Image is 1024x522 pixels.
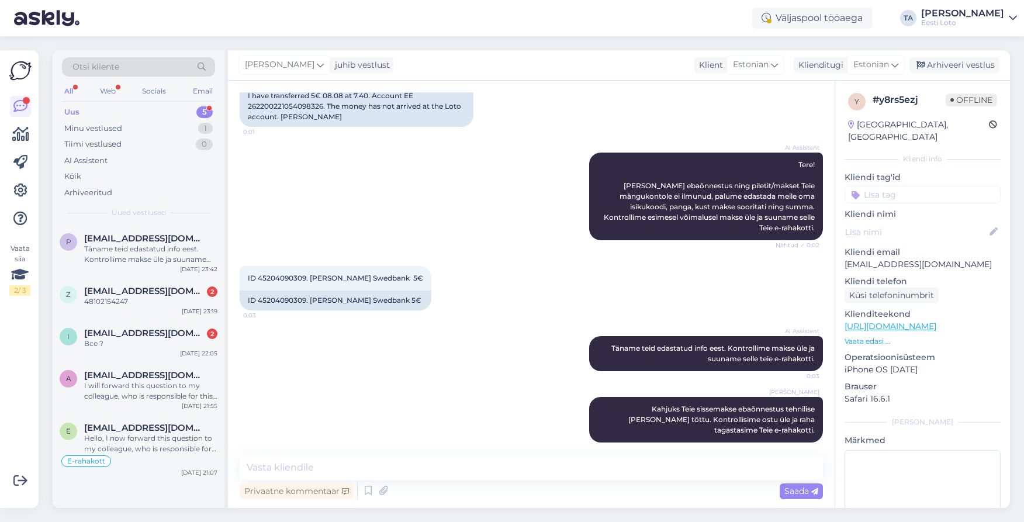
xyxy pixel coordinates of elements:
div: I have transferred 5€ 08.08 at 7.40. Account EE 262200221054098326. The money has not arrived at ... [240,86,473,127]
span: AI Assistent [776,143,819,152]
div: Eesti Loto [921,18,1004,27]
div: Vaata siia [9,243,30,296]
div: Küsi telefoninumbrit [845,288,939,303]
span: p [66,237,71,246]
p: Märkmed [845,434,1001,447]
span: Tere! [PERSON_NAME] ebaõnnestus ning piletit/makset Teie mängukontole ei ilmunud, palume edastada... [604,160,817,232]
div: Kliendi info [845,154,1001,164]
div: [DATE] 22:05 [180,349,217,358]
div: 2 / 3 [9,285,30,296]
span: Estonian [733,58,769,71]
div: [PERSON_NAME] [921,9,1004,18]
span: 0:01 [243,127,287,136]
p: Vaata edasi ... [845,336,1001,347]
span: i [67,332,70,341]
a: [PERSON_NAME]Eesti Loto [921,9,1017,27]
div: AI Assistent [64,155,108,167]
a: [URL][DOMAIN_NAME] [845,321,936,331]
span: z [66,290,71,299]
div: [DATE] 23:42 [180,265,217,274]
span: [PERSON_NAME] [769,388,819,396]
span: ID 45204090309. [PERSON_NAME] Swedbank 5€ [248,274,423,282]
div: [GEOGRAPHIC_DATA], [GEOGRAPHIC_DATA] [848,119,989,143]
span: Otsi kliente [72,61,119,73]
span: e [66,427,71,435]
span: Kahjuks Teie sissemakse ebaõnnestus tehnilise [PERSON_NAME] tõttu. Kontrollisime ostu üle ja raha... [628,405,817,434]
div: 5 [196,106,213,118]
span: 0:03 [776,372,819,381]
div: Email [191,84,215,99]
div: Kõik [64,171,81,182]
p: Kliendi tag'id [845,171,1001,184]
span: Täname teid edastatud info eest. Kontrollime makse üle ja suuname selle teie e-rahakotti. [611,344,817,363]
span: 0:03 [243,311,287,320]
div: Arhiveeri vestlus [909,57,999,73]
div: 2 [207,286,217,297]
div: Arhiveeritud [64,187,112,199]
div: Klient [694,59,723,71]
span: Nähtud ✓ 0:02 [776,241,819,250]
div: Klienditugi [794,59,843,71]
span: AI Assistent [776,327,819,336]
span: 11:12 [776,443,819,452]
div: I will forward this question to my colleague, who is responsible for this. The reply will be here... [84,381,217,402]
div: Väljaspool tööaega [752,8,872,29]
div: All [62,84,75,99]
input: Lisa nimi [845,226,987,238]
div: [DATE] 21:07 [181,468,217,477]
span: zufivee@gmail.com [84,286,206,296]
span: E-rahakott [67,458,105,465]
div: ID 45204090309. [PERSON_NAME] Swedbank 5€ [240,291,431,310]
div: Privaatne kommentaar [240,483,354,499]
span: Estonian [853,58,889,71]
input: Lisa tag [845,186,1001,203]
span: igorlenkov001@gmail.com [84,328,206,338]
div: juhib vestlust [330,59,390,71]
span: a [66,374,71,383]
p: Klienditeekond [845,308,1001,320]
div: 1 [198,123,213,134]
div: Minu vestlused [64,123,122,134]
div: Täname teid edastatud info eest. Kontrollime makse üle ja suuname selle teie e-rahakotti. [84,244,217,265]
div: 48102154247 [84,296,217,307]
span: Saada [784,486,818,496]
div: 2 [207,329,217,339]
div: Все ? [84,338,217,349]
span: Uued vestlused [112,208,166,218]
p: [EMAIL_ADDRESS][DOMAIN_NAME] [845,258,1001,271]
span: y [855,97,859,106]
div: # y8rs5ezj [873,93,946,107]
span: aivehermaste@hotmail.com [84,370,206,381]
div: Hello, I now forward this question to my colleague, who is responsible for this. The reply will b... [84,433,217,454]
div: 0 [196,139,213,150]
span: Offline [946,94,997,106]
div: TA [900,10,916,26]
div: Socials [140,84,168,99]
p: iPhone OS [DATE] [845,364,1001,376]
div: [DATE] 21:55 [182,402,217,410]
div: [PERSON_NAME] [845,417,1001,427]
div: Web [98,84,118,99]
p: Kliendi telefon [845,275,1001,288]
p: Brauser [845,381,1001,393]
img: Askly Logo [9,60,32,82]
div: [DATE] 23:19 [182,307,217,316]
p: Kliendi nimi [845,208,1001,220]
p: Kliendi email [845,246,1001,258]
p: Safari 16.6.1 [845,393,1001,405]
p: Operatsioonisüsteem [845,351,1001,364]
div: Uus [64,106,79,118]
div: Tiimi vestlused [64,139,122,150]
span: [PERSON_NAME] [245,58,314,71]
span: enetserkassova@gmail.com [84,423,206,433]
span: pardla.sigrit@gmail.com [84,233,206,244]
